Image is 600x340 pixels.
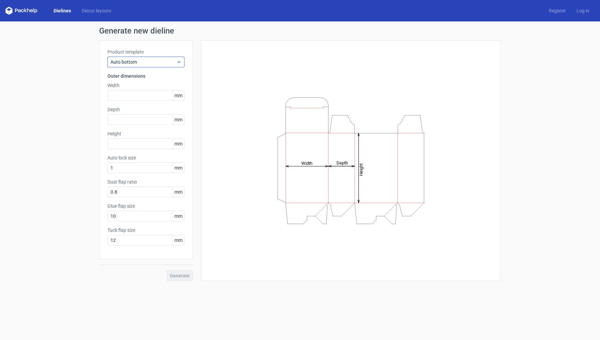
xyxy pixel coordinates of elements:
tspan: Height [359,163,364,176]
label: Width [107,82,184,89]
span: mm [172,90,184,100]
a: Register [543,7,571,14]
a: Diecut layouts [76,7,117,14]
label: Height [107,130,184,137]
span: mm [172,163,184,173]
h3: Outer dimensions [107,73,184,79]
label: Tuck flap size [107,227,184,233]
label: Glue flap size [107,203,184,209]
h1: Generate new dieline [99,27,501,35]
span: mm [172,139,184,149]
span: mm [172,211,184,221]
a: Log in [571,7,595,14]
label: Dust flap ratio [107,179,184,185]
tspan: Width [301,160,312,165]
tspan: Depth [336,160,348,165]
a: Dielines [48,7,76,14]
label: Product template [107,49,184,55]
span: mm [172,235,184,245]
span: Auto bottom [110,59,176,65]
span: mm [172,115,184,125]
label: Depth [107,106,184,113]
span: mm [172,187,184,197]
label: Auto lock size [107,154,184,161]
